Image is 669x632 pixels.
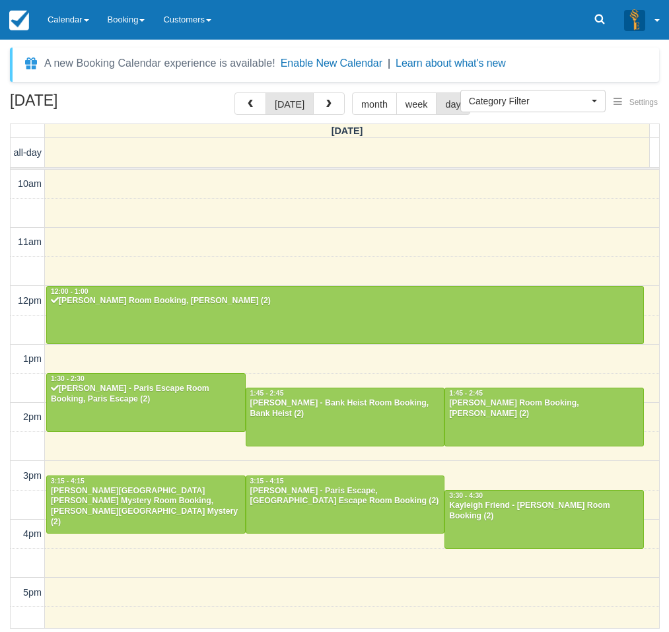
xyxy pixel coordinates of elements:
[396,57,506,69] a: Learn about what's new
[10,92,177,117] h2: [DATE]
[444,388,644,446] a: 1:45 - 2:45[PERSON_NAME] Room Booking, [PERSON_NAME] (2)
[51,375,85,382] span: 1:30 - 2:30
[246,475,445,534] a: 3:15 - 4:15[PERSON_NAME] - Paris Escape, [GEOGRAPHIC_DATA] Escape Room Booking (2)
[624,9,645,30] img: A3
[50,296,640,306] div: [PERSON_NAME] Room Booking, [PERSON_NAME] (2)
[250,486,441,507] div: [PERSON_NAME] - Paris Escape, [GEOGRAPHIC_DATA] Escape Room Booking (2)
[250,398,441,419] div: [PERSON_NAME] - Bank Heist Room Booking, Bank Heist (2)
[46,475,246,534] a: 3:15 - 4:15[PERSON_NAME][GEOGRAPHIC_DATA][PERSON_NAME] Mystery Room Booking, [PERSON_NAME][GEOGRA...
[449,390,483,397] span: 1:45 - 2:45
[250,390,284,397] span: 1:45 - 2:45
[388,57,390,69] span: |
[352,92,397,115] button: month
[250,477,284,485] span: 3:15 - 4:15
[44,55,275,71] div: A new Booking Calendar experience is available!
[18,236,42,247] span: 11am
[51,288,88,295] span: 12:00 - 1:00
[396,92,437,115] button: week
[23,470,42,481] span: 3pm
[265,92,314,115] button: [DATE]
[51,477,85,485] span: 3:15 - 4:15
[469,94,588,108] span: Category Filter
[281,57,382,70] button: Enable New Calendar
[448,398,640,419] div: [PERSON_NAME] Room Booking, [PERSON_NAME] (2)
[449,492,483,499] span: 3:30 - 4:30
[18,178,42,189] span: 10am
[50,486,242,528] div: [PERSON_NAME][GEOGRAPHIC_DATA][PERSON_NAME] Mystery Room Booking, [PERSON_NAME][GEOGRAPHIC_DATA] ...
[448,501,640,522] div: Kayleigh Friend - [PERSON_NAME] Room Booking (2)
[46,373,246,431] a: 1:30 - 2:30[PERSON_NAME] - Paris Escape Room Booking, Paris Escape (2)
[444,490,644,548] a: 3:30 - 4:30Kayleigh Friend - [PERSON_NAME] Room Booking (2)
[436,92,470,115] button: day
[9,11,29,30] img: checkfront-main-nav-mini-logo.png
[46,286,644,344] a: 12:00 - 1:00[PERSON_NAME] Room Booking, [PERSON_NAME] (2)
[606,93,666,112] button: Settings
[460,90,606,112] button: Category Filter
[246,388,445,446] a: 1:45 - 2:45[PERSON_NAME] - Bank Heist Room Booking, Bank Heist (2)
[14,147,42,158] span: all-day
[332,125,363,136] span: [DATE]
[23,411,42,422] span: 2pm
[50,384,242,405] div: [PERSON_NAME] - Paris Escape Room Booking, Paris Escape (2)
[23,528,42,539] span: 4pm
[23,587,42,598] span: 5pm
[18,295,42,306] span: 12pm
[23,353,42,364] span: 1pm
[629,98,658,107] span: Settings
